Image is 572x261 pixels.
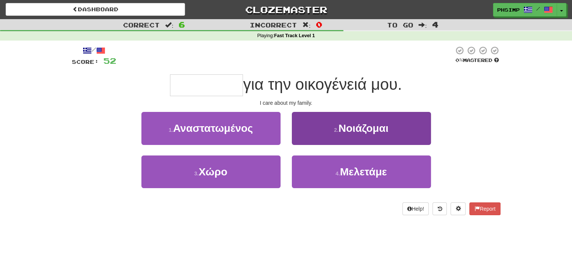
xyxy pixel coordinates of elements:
[469,202,500,215] button: Report
[340,166,387,178] span: Μελετάμε
[194,170,199,177] small: 3 .
[196,3,376,16] a: Clozemaster
[387,21,413,29] span: To go
[536,6,540,11] span: /
[179,20,185,29] span: 6
[141,155,281,188] button: 3.Χώρο
[432,202,447,215] button: Round history (alt+y)
[338,122,388,134] span: Νοιάζομαι
[141,112,281,145] button: 1.Αναστατωμένος
[292,112,431,145] button: 2.Νοιάζομαι
[123,21,160,29] span: Correct
[274,33,315,38] strong: Fast Track Level 1
[6,3,185,16] a: Dashboard
[419,22,427,28] span: :
[402,202,429,215] button: Help!
[432,20,438,29] span: 4
[199,166,227,178] span: Χώρο
[72,46,116,55] div: /
[334,127,338,133] small: 2 .
[168,127,173,133] small: 1 .
[454,57,501,64] div: Mastered
[292,155,431,188] button: 4.Μελετάμε
[103,56,116,65] span: 52
[250,21,297,29] span: Incorrect
[72,99,501,107] div: I care about my family.
[497,6,520,13] span: phsimp
[72,59,99,65] span: Score:
[493,3,557,17] a: phsimp /
[316,20,322,29] span: 0
[302,22,311,28] span: :
[335,170,340,177] small: 4 .
[243,75,402,93] span: για την οικογένειά μου.
[165,22,173,28] span: :
[173,122,253,134] span: Αναστατωμένος
[455,57,463,63] span: 0 %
